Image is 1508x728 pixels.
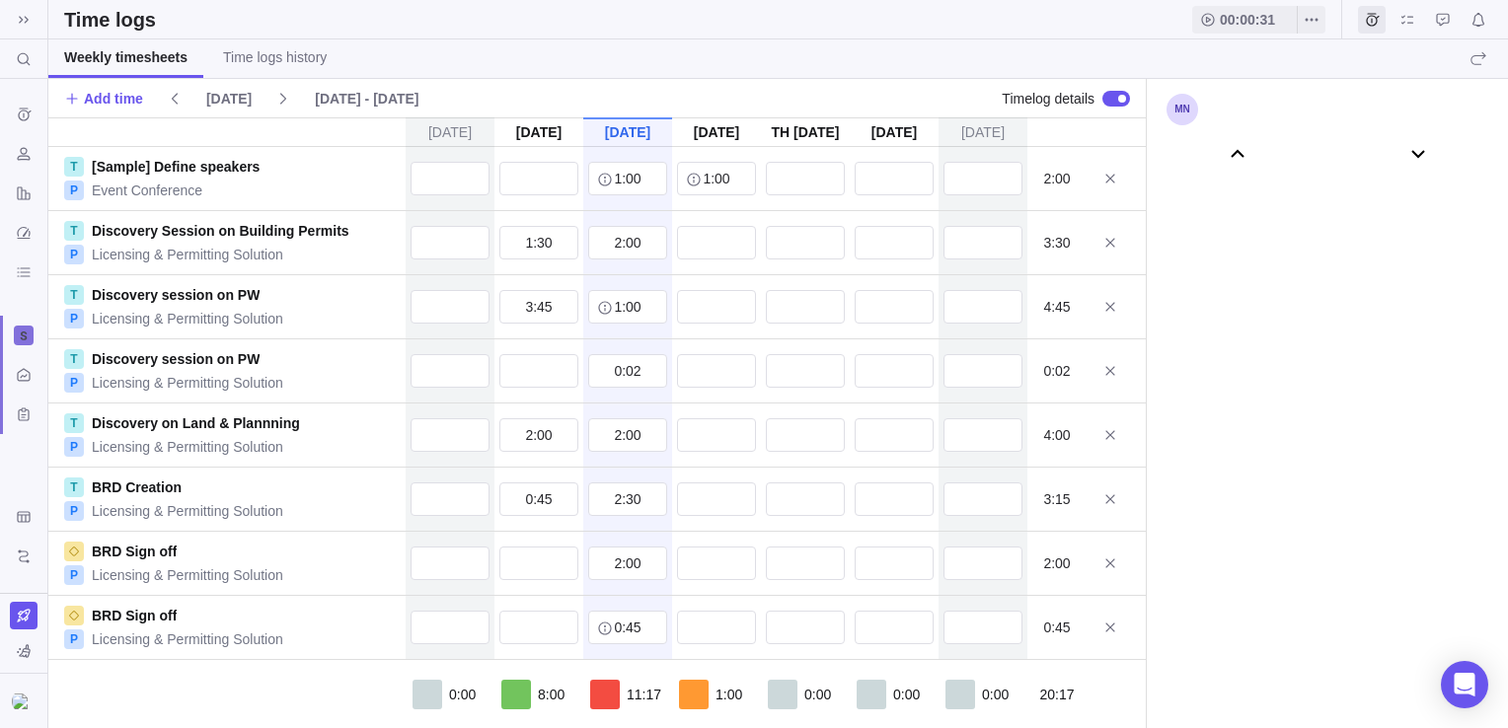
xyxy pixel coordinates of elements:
a: Licensing & Permitting Solution [92,501,283,521]
a: Approval requests [1429,15,1457,31]
div: T [64,413,84,433]
span: 11:17 [627,685,661,704]
img: Show [12,693,36,709]
svg: info-description [597,620,613,636]
a: Licensing & Permitting Solution [92,245,283,264]
div: [DATE] [850,117,939,147]
span: 0:00 [804,685,831,704]
a: Licensing & Permitting Solution [92,565,283,585]
h2: Time logs [64,6,156,34]
div: P [64,309,84,328]
span: 8:00 [538,685,565,704]
a: Discovery session on PW [92,285,260,305]
div: [DATE] [939,117,1027,147]
div: 2:00 [1027,553,1087,573]
span: 0:00 [893,685,920,704]
svg: info-description [597,300,613,316]
a: Event Conference [92,181,202,200]
div: P [64,373,84,393]
div: T [64,221,84,241]
div: T [64,477,84,497]
a: Notifications [1465,15,1492,31]
span: 0:00 [449,685,476,704]
span: Add time [84,89,143,109]
div: [DATE] [494,117,583,147]
span: Time logs [1358,6,1386,34]
a: Discovery on Land & Plannning [92,413,300,433]
div: 4:45 [1027,297,1087,317]
span: Approval requests [1429,6,1457,34]
span: You are currently using sample data to explore and understand Birdview better. [8,637,39,665]
div: P [64,245,84,264]
a: Upgrade now (Trial ends in 13 days) [10,602,38,629]
span: 1:00 [716,685,742,704]
div: Open Intercom Messenger [1441,661,1488,708]
span: 00:00:31 [1220,10,1275,30]
div: Th [DATE] [761,117,850,147]
a: Time logs [1358,15,1386,31]
div: 0:45 [1027,618,1087,637]
span: My assignments [1394,6,1421,34]
div: 3:30 [1027,233,1087,253]
span: The action will be redone: setting 'I'm done' for task assignment [1465,45,1492,73]
a: Licensing & Permitting Solution [92,309,283,328]
div: T [64,157,84,177]
a: Licensing & Permitting Solution [92,373,283,393]
span: Notifications [1465,6,1492,34]
a: Time logs history [207,39,342,78]
a: BRD Sign off [92,606,177,625]
svg: info-description [597,172,613,187]
span: Add time [64,85,143,112]
span: 00:00:31 [1192,6,1297,34]
a: BRD Sign off [92,542,177,561]
a: [Sample] Define speakers [92,157,260,177]
a: My assignments [1394,15,1421,31]
span: 20:17 [1039,685,1074,704]
a: Licensing & Permitting Solution [92,437,283,457]
span: Timelog details [1002,89,1094,109]
div: [DATE] [583,117,672,147]
div: T [64,349,84,369]
div: P [64,629,84,649]
span: More actions [1298,6,1325,34]
div: 0:02 [1027,361,1087,381]
span: Weekly timesheets [64,47,188,67]
svg: info-description [686,172,702,187]
div: [DATE] [672,117,761,147]
span: [DATE] [206,89,252,109]
a: BRD Creation [92,477,182,497]
div: P [64,181,84,200]
span: Time logs history [223,47,327,67]
span: 0:00 [982,685,1009,704]
div: Mario Noronha [12,690,36,713]
div: 3:15 [1027,489,1087,509]
div: [DATE] [406,117,494,147]
div: 4:00 [1027,425,1087,445]
div: 2:00 [1027,169,1087,188]
span: [DATE] [198,85,260,112]
div: P [64,501,84,521]
div: P [64,565,84,585]
a: Discovery Session on Building Permits [92,221,349,241]
a: Licensing & Permitting Solution [92,629,283,649]
a: Discovery session on PW [92,349,260,369]
div: P [64,437,84,457]
div: T [64,285,84,305]
a: Weekly timesheets [48,39,203,78]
